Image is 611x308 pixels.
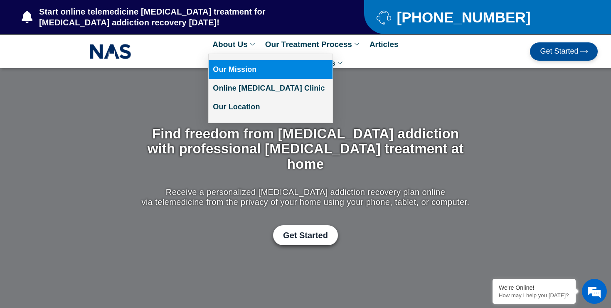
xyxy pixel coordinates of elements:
div: Minimize live chat window [136,4,156,24]
a: Our Location [209,98,333,116]
a: Our Mission [209,60,333,79]
a: Online [MEDICAL_DATA] Clinic [209,79,333,98]
a: Articles [365,35,403,54]
span: Get Started [283,230,328,240]
a: [PHONE_NUMBER] [377,10,577,25]
h1: Find freedom from [MEDICAL_DATA] addiction with professional [MEDICAL_DATA] treatment at home [140,126,472,172]
span: [PHONE_NUMBER] [394,12,530,22]
a: About Us [208,35,261,54]
span: Start online telemedicine [MEDICAL_DATA] treatment for [MEDICAL_DATA] addiction recovery [DATE]! [37,6,331,28]
a: Start online telemedicine [MEDICAL_DATA] treatment for [MEDICAL_DATA] addiction recovery [DATE]! [22,6,331,28]
img: NAS_email_signature-removebg-preview.png [90,42,131,61]
a: Get Started [530,42,598,61]
p: How may I help you today? [499,292,569,298]
textarea: Type your message and hit 'Enter' [4,213,158,242]
p: Receive a personalized [MEDICAL_DATA] addiction recovery plan online via telemedicine from the pr... [140,187,472,207]
div: Get Started with Suboxone Treatment by filling-out this new patient packet form [140,225,472,245]
a: Get Started [273,225,338,245]
span: We're online! [48,98,115,182]
span: Get Started [540,47,578,56]
div: Chat with us now [56,44,152,54]
a: Our Treatment Process [261,35,365,54]
div: Navigation go back [9,43,22,55]
div: We're Online! [499,284,569,291]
